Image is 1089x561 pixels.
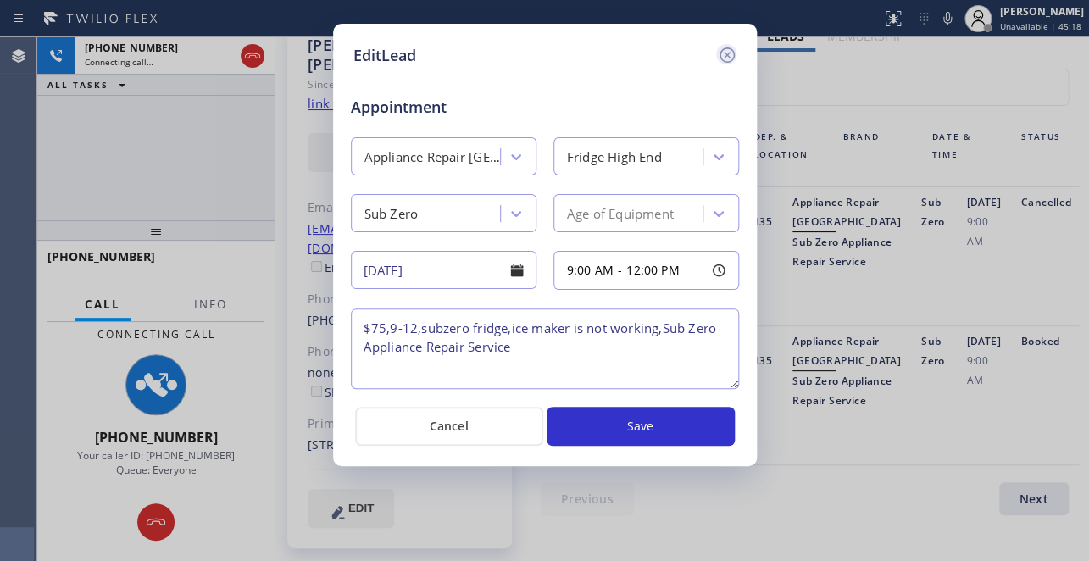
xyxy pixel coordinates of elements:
div: Sub Zero [364,204,419,224]
span: - [618,262,622,278]
span: 9:00 AM [567,262,614,278]
textarea: $75,9-12,subzero fridge,ice maker is not working,Sub Zero Appliance Repair Service [351,308,739,389]
div: Appliance Repair [GEOGRAPHIC_DATA] [364,147,502,167]
button: Save [547,407,735,446]
input: - choose date - [351,251,536,289]
div: Fridge High End [567,147,662,167]
div: Age of Equipment [567,204,674,224]
button: Cancel [355,407,543,446]
h5: EditLead [353,44,416,67]
span: 12:00 PM [626,262,680,278]
span: Appointment [351,96,478,119]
